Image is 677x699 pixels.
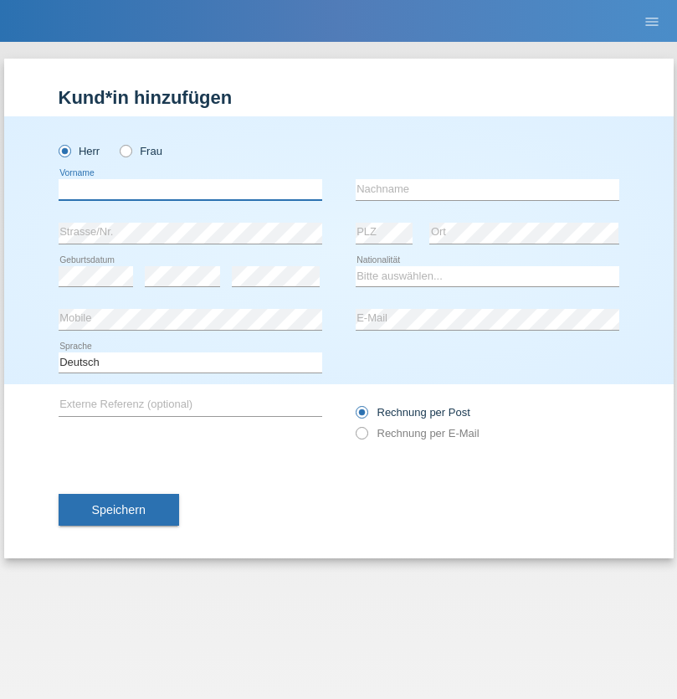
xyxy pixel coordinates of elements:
input: Rechnung per E-Mail [356,427,367,448]
label: Herr [59,145,100,157]
h1: Kund*in hinzufügen [59,87,619,108]
i: menu [644,13,660,30]
label: Frau [120,145,162,157]
label: Rechnung per Post [356,406,470,419]
input: Frau [120,145,131,156]
input: Rechnung per Post [356,406,367,427]
span: Speichern [92,503,146,517]
a: menu [635,16,669,26]
button: Speichern [59,494,179,526]
label: Rechnung per E-Mail [356,427,480,439]
input: Herr [59,145,69,156]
